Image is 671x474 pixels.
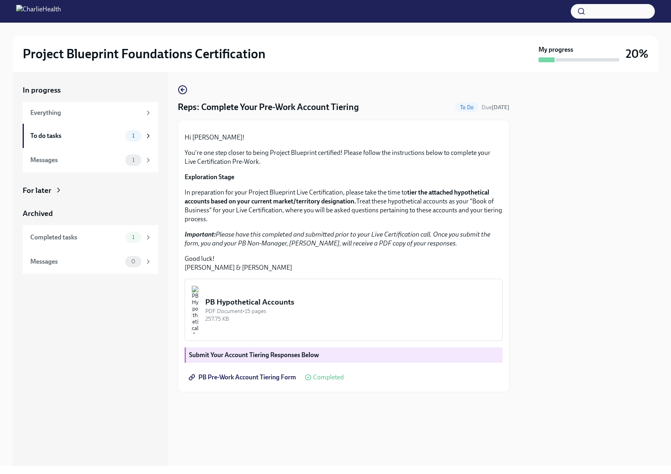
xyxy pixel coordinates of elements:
[455,104,478,110] span: To Do
[185,279,503,341] button: PB Hypothetical AccountsPDF Document•15 pages257.75 KB
[23,208,158,219] a: Archived
[23,102,158,124] a: Everything
[30,131,122,140] div: To do tasks
[492,104,509,111] strong: [DATE]
[205,307,496,315] div: PDF Document • 15 pages
[190,373,296,381] span: PB Pre-Work Account Tiering Form
[23,85,158,95] a: In progress
[313,374,344,381] span: Completed
[30,108,141,117] div: Everything
[30,257,122,266] div: Messages
[482,104,509,111] span: Due
[126,258,140,265] span: 0
[185,133,503,142] p: Hi [PERSON_NAME]!
[30,156,122,165] div: Messages
[16,5,61,18] img: CharlieHealth
[482,104,509,111] span: September 8th, 2025 09:00
[178,101,359,113] h4: Reps: Complete Your Pre-Work Account Tiering
[185,231,490,247] em: Please have this completed and submitted prior to your Live Certification call. Once you submit t...
[185,254,503,272] p: Good luck! [PERSON_NAME] & [PERSON_NAME]
[23,185,51,196] div: For later
[626,47,648,61] h3: 20%
[23,124,158,148] a: To do tasks1
[205,315,496,323] div: 257.75 KB
[191,286,199,334] img: PB Hypothetical Accounts
[185,188,503,224] p: In preparation for your Project Blueprint Live Certification, please take the time to Treat these...
[23,225,158,250] a: Completed tasks1
[30,233,122,242] div: Completed tasks
[23,46,265,62] h2: Project Blueprint Foundations Certification
[23,185,158,196] a: For later
[127,133,139,139] span: 1
[185,148,503,166] p: You're one step closer to being Project Blueprint certified! Please follow the instructions below...
[23,148,158,172] a: Messages1
[185,173,234,181] strong: Exploration Stage
[189,351,319,359] strong: Submit Your Account Tiering Responses Below
[185,231,216,238] strong: Important:
[185,369,302,385] a: PB Pre-Work Account Tiering Form
[127,157,139,163] span: 1
[127,234,139,240] span: 1
[23,250,158,274] a: Messages0
[538,45,573,54] strong: My progress
[205,297,496,307] div: PB Hypothetical Accounts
